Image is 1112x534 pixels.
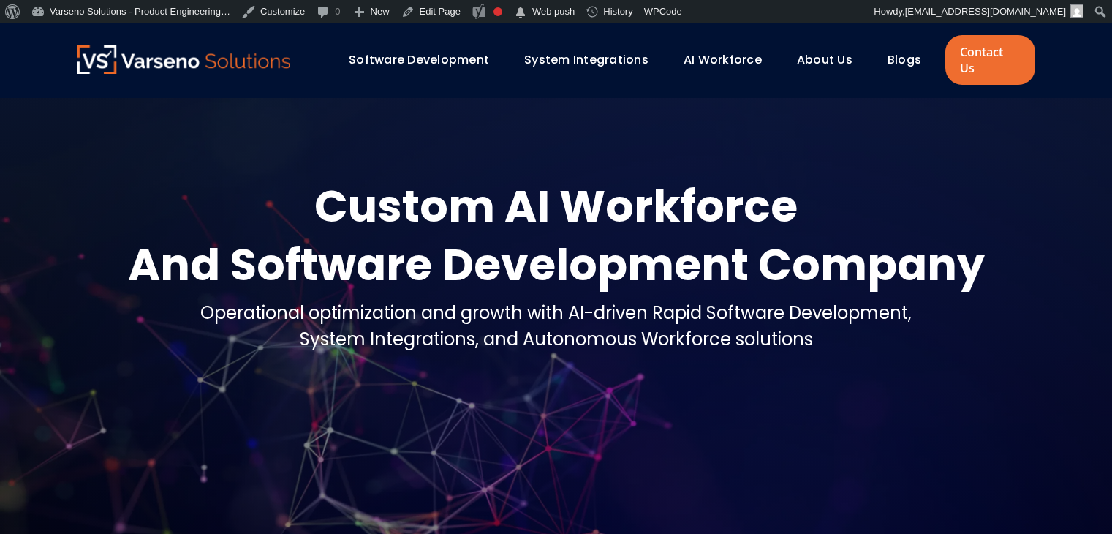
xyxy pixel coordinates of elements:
[945,35,1035,85] a: Contact Us
[676,48,782,72] div: AI Workforce
[77,45,291,75] a: Varseno Solutions – Product Engineering & IT Services
[493,7,502,16] div: Needs improvement
[684,51,762,68] a: AI Workforce
[200,326,912,353] div: System Integrations, and Autonomous Workforce solutions
[349,51,489,68] a: Software Development
[200,300,912,326] div: Operational optimization and growth with AI-driven Rapid Software Development,
[790,48,873,72] div: About Us
[77,45,291,74] img: Varseno Solutions – Product Engineering & IT Services
[341,48,510,72] div: Software Development
[517,48,669,72] div: System Integrations
[513,2,528,23] span: 
[524,51,648,68] a: System Integrations
[888,51,921,68] a: Blogs
[797,51,852,68] a: About Us
[905,6,1066,17] span: [EMAIL_ADDRESS][DOMAIN_NAME]
[880,48,942,72] div: Blogs
[128,236,985,294] div: And Software Development Company
[128,177,985,236] div: Custom AI Workforce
